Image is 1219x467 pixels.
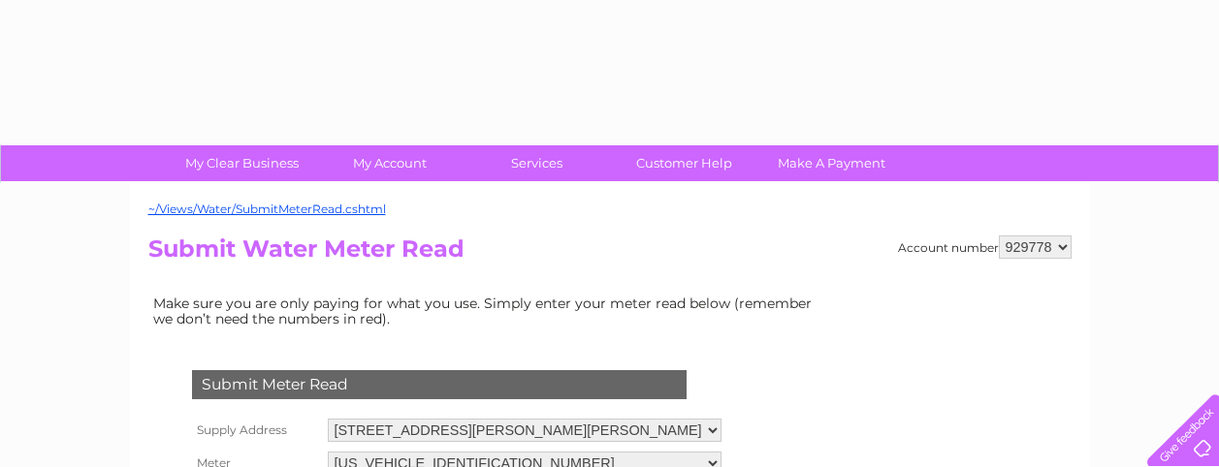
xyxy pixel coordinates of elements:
div: Submit Meter Read [192,370,687,399]
th: Supply Address [187,414,323,447]
a: ~/Views/Water/SubmitMeterRead.cshtml [148,202,386,216]
a: Services [457,145,617,181]
div: Account number [898,235,1072,259]
a: Customer Help [604,145,764,181]
td: Make sure you are only paying for what you use. Simply enter your meter read below (remember we d... [148,291,827,331]
h2: Submit Water Meter Read [148,235,1072,272]
a: Make A Payment [752,145,912,181]
a: My Clear Business [162,145,322,181]
a: My Account [309,145,469,181]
